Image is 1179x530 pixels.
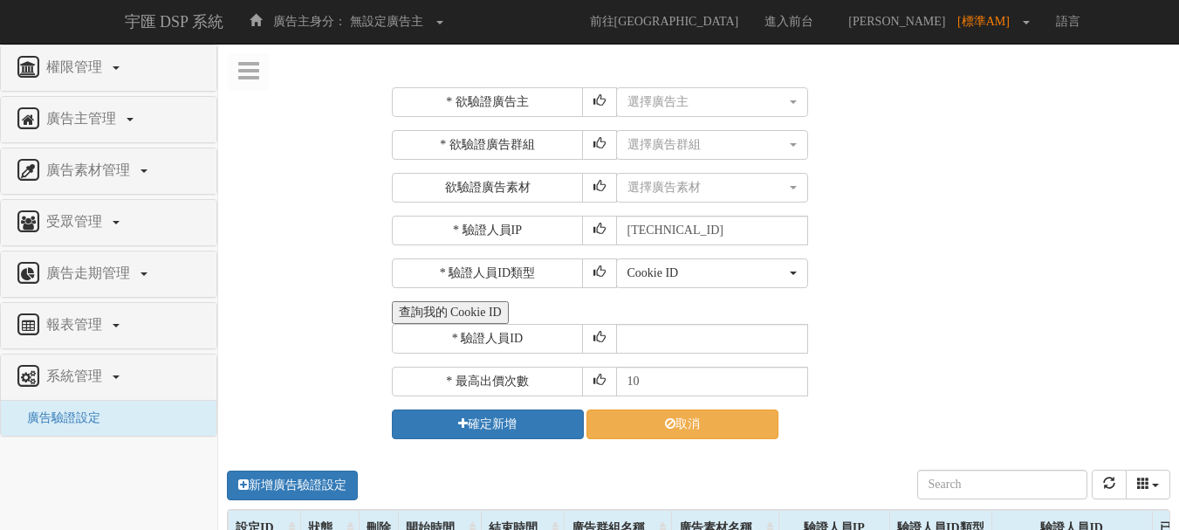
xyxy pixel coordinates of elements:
a: 取消 [586,410,778,439]
a: 報表管理 [14,312,203,340]
a: 權限管理 [14,54,203,82]
span: 無設定廣告主 [350,15,423,28]
a: 廣告主管理 [14,106,203,134]
button: columns [1126,470,1171,499]
a: 廣告素材管理 [14,157,203,185]
span: [PERSON_NAME] [840,15,954,28]
span: 權限管理 [42,59,111,74]
span: 廣告走期管理 [42,265,139,280]
div: Cookie ID [627,265,786,282]
div: 選擇廣告主 [627,93,786,111]
a: 新增廣告驗證設定 [227,471,358,500]
span: 廣告主管理 [42,111,125,126]
span: 廣告主身分： [273,15,346,28]
div: 選擇廣告素材 [627,179,786,196]
input: Search [917,470,1087,499]
button: 確定新增 [392,410,584,439]
span: 廣告素材管理 [42,162,139,177]
span: 受眾管理 [42,214,111,229]
span: 系統管理 [42,368,111,383]
a: 系統管理 [14,363,203,391]
span: 報表管理 [42,317,111,332]
a: 受眾管理 [14,209,203,237]
a: 廣告驗證設定 [14,411,100,424]
div: Columns [1126,470,1171,499]
button: refresh [1092,470,1127,499]
button: 選擇廣告主 [616,87,808,117]
div: 選擇廣告群組 [627,136,786,154]
button: 選擇廣告素材 [616,173,808,203]
button: 選擇廣告群組 [616,130,808,160]
button: Cookie ID [616,258,808,288]
span: [標準AM] [957,15,1018,28]
button: 查詢我的 Cookie ID [392,301,509,324]
a: 廣告走期管理 [14,260,203,288]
